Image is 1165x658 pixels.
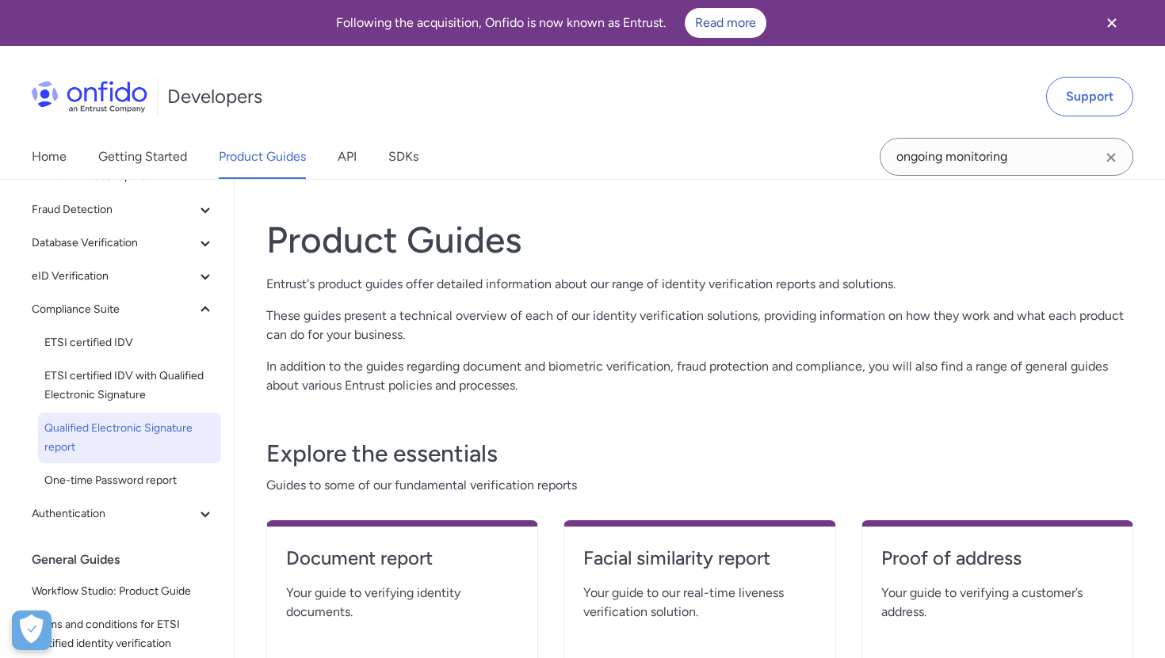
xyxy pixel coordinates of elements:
h4: Document report [286,546,518,571]
span: Your guide to verifying a customer’s address. [881,584,1113,622]
span: Your guide to verifying identity documents. [286,584,518,622]
a: One-time Password report [38,465,221,496]
button: Compliance Suite [25,294,221,325]
p: In addition to the guides regarding document and biometric verification, fraud protection and com... [266,357,1133,395]
h1: Developers [167,84,262,109]
a: Workflow Studio: Product Guide [25,576,221,607]
a: ETSI certified IDV with Qualified Electronic Signature [38,360,221,411]
span: One-time Password report [44,471,215,490]
div: General Guides [32,544,227,576]
span: ETSI certified IDV with Qualified Electronic Signature [44,367,215,405]
span: Fraud Detection [32,200,196,219]
div: Following the acquisition, Onfido is now known as Entrust. [19,8,1083,38]
span: Guides to some of our fundamental verification reports [266,476,1133,495]
a: Support [1046,77,1133,116]
button: Open Preferences [12,610,52,650]
button: Authentication [25,498,221,530]
p: Entrust's product guides offer detailed information about our range of identity verification repo... [266,275,1133,294]
span: Compliance Suite [32,300,196,319]
span: eID Verification [32,267,196,286]
h4: Proof of address [881,546,1113,571]
span: Your guide to our real-time liveness verification solution. [583,584,815,622]
a: Document report [286,546,518,584]
span: Database Verification [32,234,196,253]
img: Onfido Logo [32,81,147,112]
a: Proof of address [881,546,1113,584]
span: ETSI certified IDV [44,333,215,352]
h3: Explore the essentials [266,438,1133,470]
a: ETSI certified IDV [38,327,221,359]
h4: Facial similarity report [583,546,815,571]
a: Facial similarity report [583,546,815,584]
a: SDKs [388,135,418,179]
a: Home [32,135,67,179]
input: Onfido search input field [880,138,1133,176]
div: Cookie Preferences [12,610,52,650]
button: eID Verification [25,261,221,292]
svg: Clear search field button [1102,148,1121,167]
h1: Product Guides [266,218,1133,262]
button: Database Verification [25,227,221,259]
button: Close banner [1083,3,1141,43]
button: Fraud Detection [25,194,221,226]
a: Product Guides [219,135,306,179]
a: Qualified Electronic Signature report [38,413,221,463]
span: Authentication [32,504,196,523]
a: Getting Started [98,135,187,179]
a: API [338,135,357,179]
span: Qualified Electronic Signature report [44,419,215,457]
span: Workflow Studio: Product Guide [32,582,215,601]
p: These guides present a technical overview of each of our identity verification solutions, providi... [266,306,1133,344]
svg: Close banner [1102,13,1121,32]
span: Terms and conditions for ETSI certified identity verification [32,615,215,653]
a: Read more [685,8,766,38]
